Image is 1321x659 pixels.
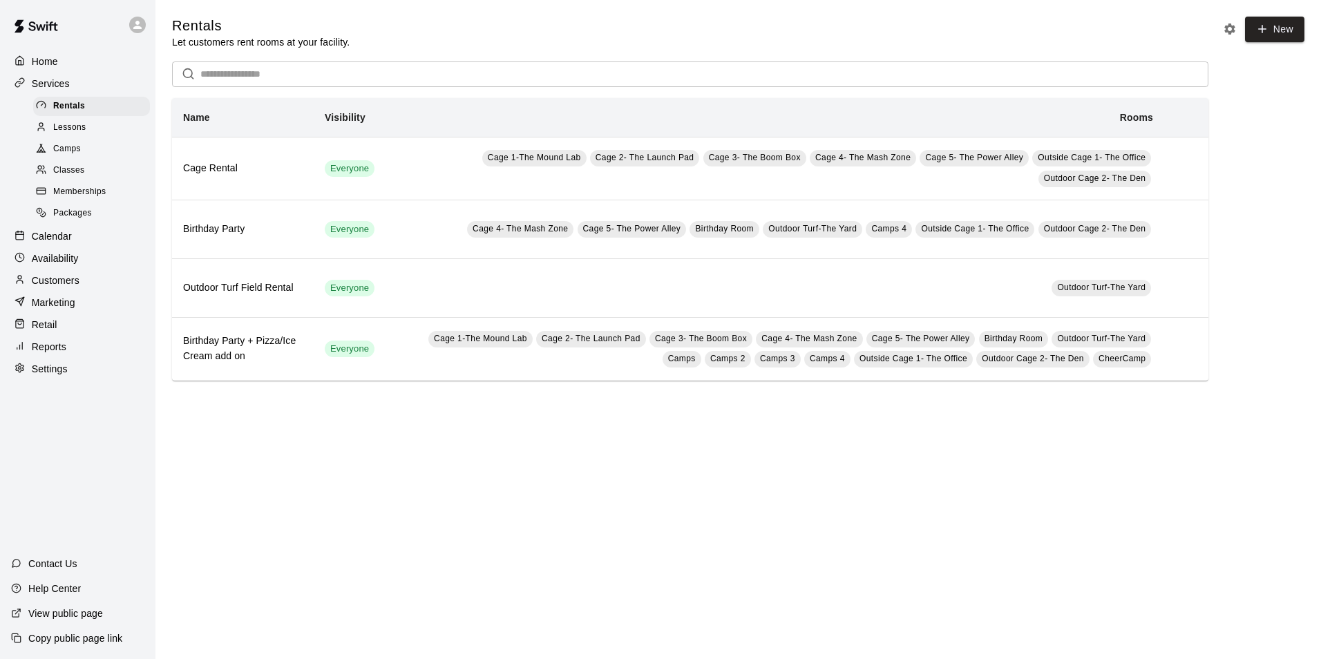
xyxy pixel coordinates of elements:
span: Outside Cage 1- The Office [1038,153,1146,162]
p: Reports [32,340,66,354]
span: Cage 1-The Mound Lab [434,334,527,343]
div: This service is visible to all of your customers [325,280,374,296]
a: Camps [33,139,155,160]
div: Memberships [33,182,150,202]
span: Outdoor Turf-The Yard [1057,334,1146,343]
p: Availability [32,251,79,265]
p: Marketing [32,296,75,309]
div: Packages [33,204,150,223]
span: Cage 3- The Boom Box [709,153,801,162]
span: Camps 2 [710,354,745,363]
h6: Outdoor Turf Field Rental [183,280,303,296]
p: Let customers rent rooms at your facility. [172,35,350,49]
span: Cage 2- The Launch Pad [596,153,694,162]
h6: Birthday Party [183,222,303,237]
a: Retail [11,314,144,335]
span: Outdoor Cage 2- The Den [982,354,1084,363]
span: Camps [53,142,81,156]
span: Everyone [325,162,374,175]
a: New [1245,17,1304,42]
span: Camps 4 [810,354,845,363]
div: This service is visible to all of your customers [325,221,374,238]
a: Settings [11,359,144,379]
span: Camps 3 [760,354,795,363]
b: Name [183,112,210,123]
span: Everyone [325,343,374,356]
span: Cage 5- The Power Alley [872,334,970,343]
span: Everyone [325,223,374,236]
b: Rooms [1120,112,1153,123]
div: Camps [33,140,150,159]
a: Home [11,51,144,72]
h6: Birthday Party + Pizza/Ice Cream add on [183,334,303,364]
p: Customers [32,274,79,287]
span: Packages [53,207,92,220]
b: Visibility [325,112,365,123]
span: Outside Cage 1- The Office [921,224,1029,233]
span: Cage 5- The Power Alley [583,224,681,233]
a: Reports [11,336,144,357]
span: Rentals [53,99,85,113]
div: Rentals [33,97,150,116]
span: Classes [53,164,84,178]
p: Home [32,55,58,68]
span: Camps 4 [871,224,906,233]
span: Cage 4- The Mash Zone [761,334,857,343]
span: Cage 5- The Power Alley [925,153,1023,162]
span: Cage 4- The Mash Zone [815,153,911,162]
span: Cage 4- The Mash Zone [473,224,568,233]
h5: Rentals [172,17,350,35]
div: This service is visible to all of your customers [325,341,374,357]
span: Memberships [53,185,106,199]
a: Marketing [11,292,144,313]
span: Outside Cage 1- The Office [859,354,967,363]
div: This service is visible to all of your customers [325,160,374,177]
span: Cage 1-The Mound Lab [488,153,581,162]
span: Birthday Room [985,334,1043,343]
button: Rental settings [1219,19,1240,39]
span: Outdoor Turf-The Yard [1057,283,1146,292]
p: View public page [28,607,103,620]
p: Calendar [32,229,72,243]
a: Memberships [33,182,155,203]
span: Lessons [53,121,86,135]
p: Copy public page link [28,631,122,645]
a: Packages [33,203,155,225]
span: Outdoor Turf-The Yard [768,224,857,233]
span: Cage 2- The Launch Pad [542,334,640,343]
p: Contact Us [28,557,77,571]
span: Outdoor Cage 2- The Den [1044,173,1146,183]
div: Classes [33,161,150,180]
a: Calendar [11,226,144,247]
table: simple table [172,98,1208,381]
p: Retail [32,318,57,332]
span: Everyone [325,282,374,295]
a: Availability [11,248,144,269]
span: Outdoor Cage 2- The Den [1044,224,1146,233]
a: Rentals [33,95,155,117]
div: Lessons [33,118,150,137]
span: Camps [668,354,696,363]
p: Settings [32,362,68,376]
p: Services [32,77,70,90]
p: Help Center [28,582,81,595]
span: CheerCamp [1099,354,1146,363]
h6: Cage Rental [183,161,303,176]
span: Cage 3- The Boom Box [655,334,747,343]
a: Customers [11,270,144,291]
a: Classes [33,160,155,182]
a: Services [11,73,144,94]
span: Birthday Room [695,224,754,233]
a: Lessons [33,117,155,138]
